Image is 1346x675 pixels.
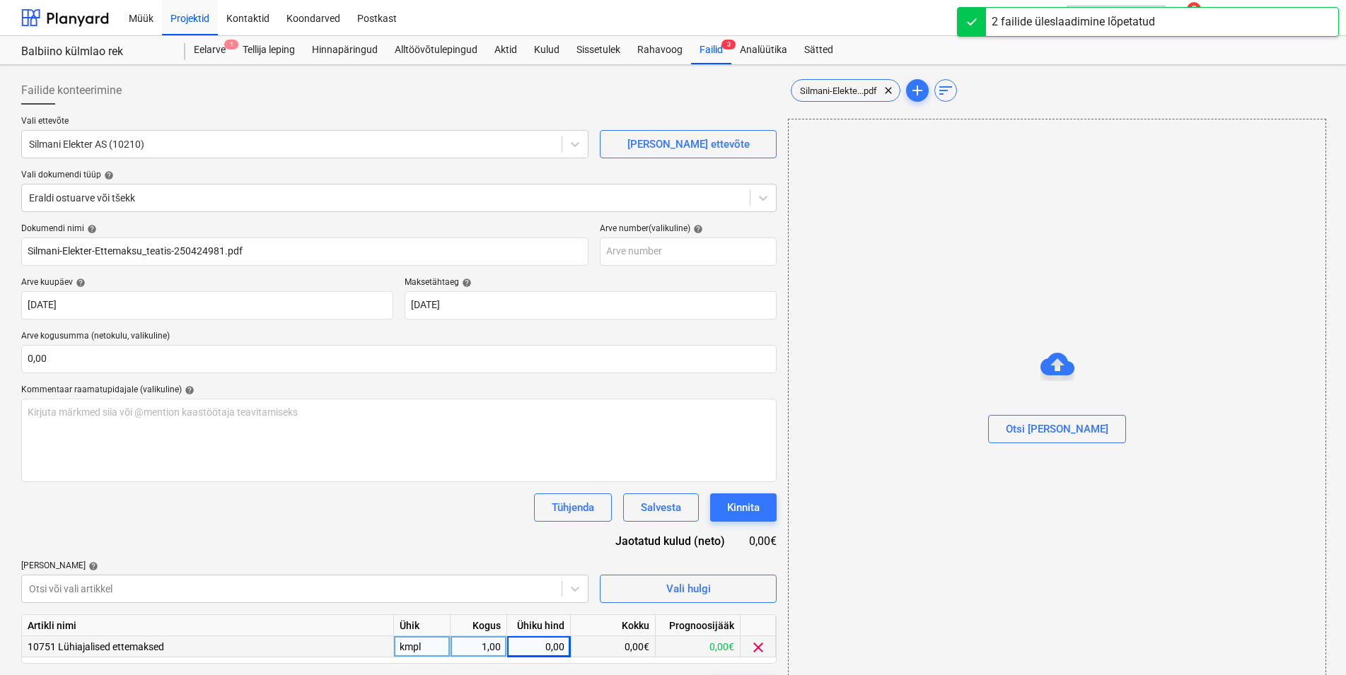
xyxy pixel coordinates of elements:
input: Arve kogusumma (netokulu, valikuline) [21,345,777,373]
div: Kinnita [727,498,760,517]
input: Dokumendi nimi [21,237,588,266]
div: Tühjenda [552,498,594,517]
div: Ühiku hind [507,615,571,636]
div: Balbiino külmlao rek [21,45,168,59]
span: help [182,385,195,395]
input: Arve kuupäeva pole määratud. [21,291,393,319]
div: Kokku [571,615,656,636]
div: Jaotatud kulud (neto) [593,533,747,549]
p: Arve kogusumma (netokulu, valikuline) [21,331,777,345]
span: clear [750,639,767,656]
button: Vali hulgi [600,575,777,603]
div: 0,00€ [571,636,656,657]
div: Dokumendi nimi [21,223,588,235]
a: Failid3 [691,36,731,64]
div: Otsi [PERSON_NAME] [1006,420,1108,438]
a: Tellija leping [234,36,303,64]
div: kmpl [394,636,451,657]
span: sort [937,82,954,99]
div: 0,00€ [656,636,741,657]
a: Sissetulek [568,36,629,64]
a: Rahavoog [629,36,691,64]
div: Artikli nimi [22,615,394,636]
button: Tühjenda [534,493,612,522]
div: Ühik [394,615,451,636]
p: Vali ettevõte [21,116,588,130]
div: [PERSON_NAME] [21,560,588,572]
div: Failid [691,36,731,64]
div: Arve number (valikuline) [600,223,777,235]
div: Eelarve [185,36,234,64]
span: help [690,224,703,234]
a: Aktid [486,36,526,64]
div: 1,00 [456,636,501,657]
a: Hinnapäringud [303,36,386,64]
div: Arve kuupäev [21,277,393,288]
div: Maksetähtaeg [405,277,777,288]
span: Silmani-Elekte...pdf [791,86,886,96]
span: help [86,561,98,571]
button: Otsi [PERSON_NAME] [988,415,1126,443]
a: Eelarve1 [185,36,234,64]
div: 0,00€ [748,533,777,549]
span: 1 [224,40,238,49]
div: [PERSON_NAME] ettevõte [627,135,750,153]
div: 0,00 [513,636,564,657]
div: 2 failide üleslaadimine lõpetatud [992,13,1155,30]
input: Arve number [600,237,777,266]
div: Prognoosijääk [656,615,741,636]
button: Salvesta [623,493,699,522]
span: add [909,82,926,99]
input: Tähtaega pole määratud [405,291,777,319]
span: help [101,170,114,180]
span: help [459,278,472,288]
div: Vali hulgi [666,580,711,598]
span: help [84,224,97,234]
button: [PERSON_NAME] ettevõte [600,130,777,158]
iframe: Chat Widget [1275,607,1346,675]
a: Alltöövõtulepingud [386,36,486,64]
a: Analüütika [731,36,796,64]
span: clear [880,82,897,99]
span: 10751 Lühiajalised ettemaksed [28,641,164,652]
button: Kinnita [710,493,777,522]
span: Failide konteerimine [21,82,122,99]
span: 3 [721,40,736,49]
a: Sätted [796,36,842,64]
span: help [73,278,86,288]
div: Silmani-Elekte...pdf [791,79,900,102]
div: Kommentaar raamatupidajale (valikuline) [21,385,777,396]
div: Kogus [451,615,507,636]
div: Vali dokumendi tüüp [21,170,777,181]
a: Kulud [526,36,568,64]
div: Salvesta [641,498,681,517]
